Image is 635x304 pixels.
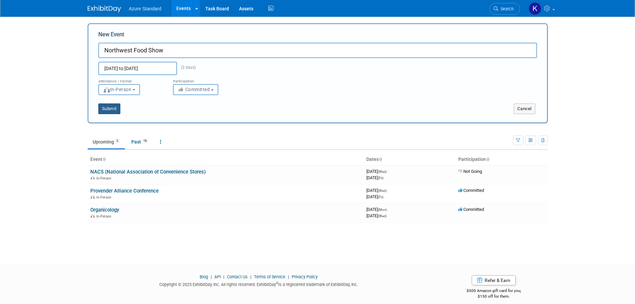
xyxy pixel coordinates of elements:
[378,195,383,199] span: (Fri)
[458,207,484,212] span: Committed
[98,84,140,95] button: In-Person
[173,84,218,95] button: Committed
[366,169,389,174] span: [DATE]
[88,280,430,288] div: Copyright © 2025 ExhibitDay, Inc. All rights reserved. ExhibitDay is a registered trademark of Ex...
[88,6,121,12] img: ExhibitDay
[458,188,484,193] span: Committed
[173,75,238,84] div: Participation:
[378,189,387,193] span: (Wed)
[177,65,196,70] span: (2 days)
[98,75,163,84] div: Attendance / Format:
[514,103,535,114] button: Cancel
[364,154,456,165] th: Dates
[378,214,387,218] span: (Wed)
[114,138,120,143] span: 3
[388,188,389,193] span: -
[366,175,383,180] span: [DATE]
[486,157,489,162] a: Sort by Participation Type
[91,195,95,199] img: In-Person Event
[91,176,95,180] img: In-Person Event
[102,157,106,162] a: Sort by Event Name
[90,188,159,194] a: Provender Alliance Conference
[440,294,548,299] div: $150 off for them.
[388,207,389,212] span: -
[90,207,119,213] a: Organicology
[254,274,285,279] a: Terms of Service
[366,188,389,193] span: [DATE]
[440,284,548,299] div: $500 Amazon gift card for you,
[292,274,318,279] a: Privacy Policy
[214,274,221,279] a: API
[103,87,132,92] span: In-Person
[378,176,383,180] span: (Fri)
[378,170,387,174] span: (Wed)
[379,157,382,162] a: Sort by Start Date
[88,135,125,148] a: Upcoming3
[472,275,516,285] a: Refer & Earn
[98,62,177,75] input: Start Date - End Date
[96,195,113,200] span: In-Person
[96,214,113,219] span: In-Person
[200,274,208,279] a: Blog
[222,274,226,279] span: |
[98,31,124,41] label: New Event
[378,208,387,212] span: (Mon)
[96,176,113,181] span: In-Person
[90,169,206,175] a: NACS (National Association of Convenience Stores)
[456,154,548,165] th: Participation
[286,274,291,279] span: |
[276,281,278,285] sup: ®
[366,207,389,212] span: [DATE]
[366,194,383,199] span: [DATE]
[88,154,364,165] th: Event
[178,87,210,92] span: Committed
[126,135,154,148] a: Past18
[209,274,213,279] span: |
[98,103,120,114] button: Submit
[366,213,387,218] span: [DATE]
[388,169,389,174] span: -
[498,6,514,11] span: Search
[129,6,161,11] span: Azure Standard
[98,43,537,58] input: Name of Trade Show / Conference
[91,214,95,218] img: In-Person Event
[227,274,248,279] a: Contact Us
[529,2,541,15] img: Karlee Henderson
[458,169,482,174] span: Not Going
[141,138,149,143] span: 18
[489,3,520,15] a: Search
[249,274,253,279] span: |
